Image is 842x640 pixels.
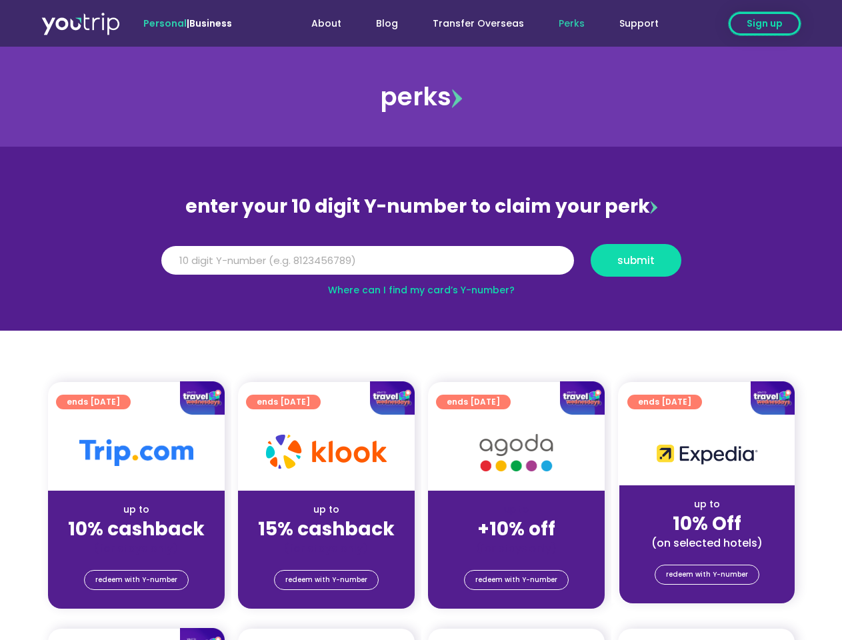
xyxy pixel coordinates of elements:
[630,536,784,550] div: (on selected hotels)
[617,255,655,265] span: submit
[666,565,748,584] span: redeem with Y-number
[59,541,214,555] div: (for stays only)
[161,244,681,287] form: Y Number
[439,541,594,555] div: (for stays only)
[328,283,515,297] a: Where can I find my card’s Y-number?
[475,571,557,589] span: redeem with Y-number
[655,565,759,585] a: redeem with Y-number
[249,541,404,555] div: (for stays only)
[673,511,741,537] strong: 10% Off
[591,244,681,277] button: submit
[504,503,529,516] span: up to
[95,571,177,589] span: redeem with Y-number
[59,503,214,517] div: up to
[630,497,784,511] div: up to
[249,503,404,517] div: up to
[68,516,205,542] strong: 10% cashback
[143,17,232,30] span: |
[285,571,367,589] span: redeem with Y-number
[189,17,232,30] a: Business
[477,516,555,542] strong: +10% off
[464,570,569,590] a: redeem with Y-number
[602,11,676,36] a: Support
[155,189,688,224] div: enter your 10 digit Y-number to claim your perk
[274,570,379,590] a: redeem with Y-number
[359,11,415,36] a: Blog
[747,17,783,31] span: Sign up
[729,12,801,35] a: Sign up
[143,17,187,30] span: Personal
[258,516,395,542] strong: 15% cashback
[541,11,602,36] a: Perks
[161,246,574,275] input: 10 digit Y-number (e.g. 8123456789)
[294,11,359,36] a: About
[84,570,189,590] a: redeem with Y-number
[268,11,676,36] nav: Menu
[415,11,541,36] a: Transfer Overseas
